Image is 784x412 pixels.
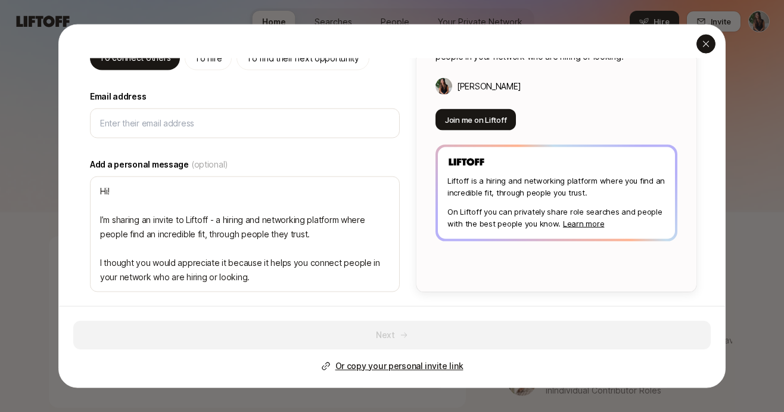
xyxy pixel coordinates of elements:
[247,51,359,65] p: To find their next opportunity
[90,176,400,292] textarea: Hi! I’m sharing an invite to Liftoff - a hiring and networking platform where people find an incr...
[99,50,170,64] p: To connect others
[435,78,452,94] img: Ciara
[90,157,400,171] label: Add a personal message
[100,116,390,130] input: Enter their email address
[447,206,665,230] p: On Liftoff you can privately share role searches and people with the best people you know.
[90,89,400,103] label: Email address
[447,175,665,199] p: Liftoff is a hiring and networking platform where you find an incredible fit, through people you ...
[447,156,486,168] img: Liftoff Logo
[191,157,228,171] span: (optional)
[335,359,463,373] p: Or copy your personal invite link
[457,79,521,93] p: [PERSON_NAME]
[195,51,222,65] p: To hire
[563,219,604,228] a: Learn more
[435,109,516,130] button: Join me on Liftoff
[321,359,463,373] button: Or copy your personal invite link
